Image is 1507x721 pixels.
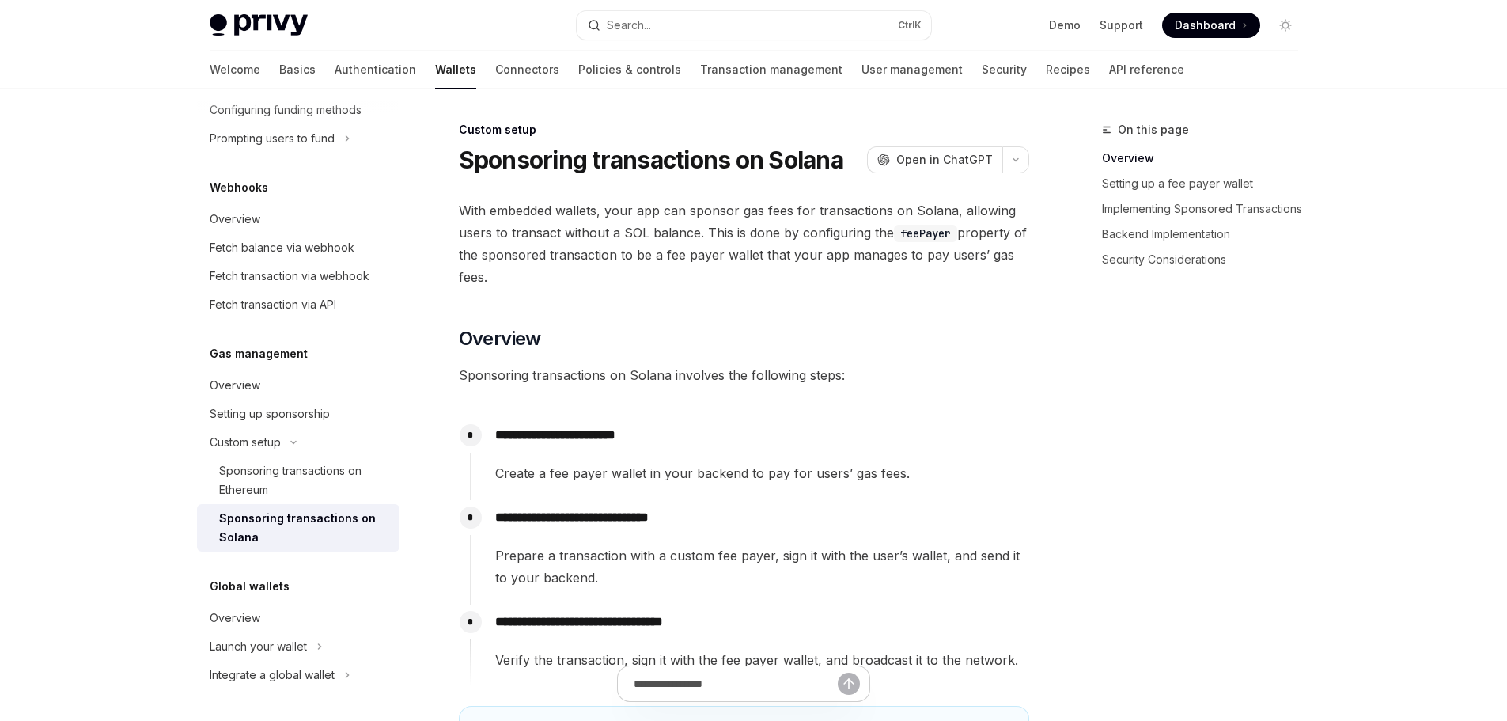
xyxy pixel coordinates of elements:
[578,51,681,89] a: Policies & controls
[700,51,842,89] a: Transaction management
[1049,17,1081,33] a: Demo
[898,19,922,32] span: Ctrl K
[210,609,260,628] div: Overview
[197,371,399,400] a: Overview
[495,51,559,89] a: Connectors
[210,210,260,229] div: Overview
[982,51,1027,89] a: Security
[896,152,993,168] span: Open in ChatGPT
[210,344,308,363] h5: Gas management
[197,400,399,428] a: Setting up sponsorship
[838,673,860,695] button: Send message
[197,457,399,504] a: Sponsoring transactions on Ethereum
[1102,196,1311,222] a: Implementing Sponsored Transactions
[279,51,316,89] a: Basics
[495,649,1028,671] span: Verify the transaction, sign it with the fee payer wallet, and broadcast it to the network.
[210,404,330,423] div: Setting up sponsorship
[210,376,260,395] div: Overview
[197,290,399,319] a: Fetch transaction via API
[1046,51,1090,89] a: Recipes
[459,326,541,351] span: Overview
[459,199,1029,288] span: With embedded wallets, your app can sponsor gas fees for transactions on Solana, allowing users t...
[1118,120,1189,139] span: On this page
[219,509,390,547] div: Sponsoring transactions on Solana
[210,666,335,685] div: Integrate a global wallet
[495,545,1028,589] span: Prepare a transaction with a custom fee payer, sign it with the user’s wallet, and send it to you...
[197,504,399,552] a: Sponsoring transactions on Solana
[867,146,1002,173] button: Open in ChatGPT
[607,16,651,35] div: Search...
[197,262,399,290] a: Fetch transaction via webhook
[577,11,931,40] button: Open search
[197,205,399,233] a: Overview
[435,51,476,89] a: Wallets
[1102,222,1311,247] a: Backend Implementation
[210,267,369,286] div: Fetch transaction via webhook
[335,51,416,89] a: Authentication
[459,122,1029,138] div: Custom setup
[210,51,260,89] a: Welcome
[197,632,399,661] button: Toggle Launch your wallet section
[219,461,390,499] div: Sponsoring transactions on Ethereum
[210,637,307,656] div: Launch your wallet
[210,178,268,197] h5: Webhooks
[210,129,335,148] div: Prompting users to fund
[1100,17,1143,33] a: Support
[1109,51,1184,89] a: API reference
[1102,146,1311,171] a: Overview
[210,577,290,596] h5: Global wallets
[197,124,399,153] button: Toggle Prompting users to fund section
[1273,13,1298,38] button: Toggle dark mode
[894,225,957,242] code: feePayer
[210,238,354,257] div: Fetch balance via webhook
[197,233,399,262] a: Fetch balance via webhook
[1162,13,1260,38] a: Dashboard
[1102,171,1311,196] a: Setting up a fee payer wallet
[210,14,308,36] img: light logo
[861,51,963,89] a: User management
[495,462,1028,484] span: Create a fee payer wallet in your backend to pay for users’ gas fees.
[459,364,1029,386] span: Sponsoring transactions on Solana involves the following steps:
[210,295,336,314] div: Fetch transaction via API
[210,433,281,452] div: Custom setup
[197,661,399,689] button: Toggle Integrate a global wallet section
[634,666,838,701] input: Ask a question...
[197,604,399,632] a: Overview
[197,428,399,457] button: Toggle Custom setup section
[1102,247,1311,272] a: Security Considerations
[459,146,843,174] h1: Sponsoring transactions on Solana
[1175,17,1236,33] span: Dashboard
